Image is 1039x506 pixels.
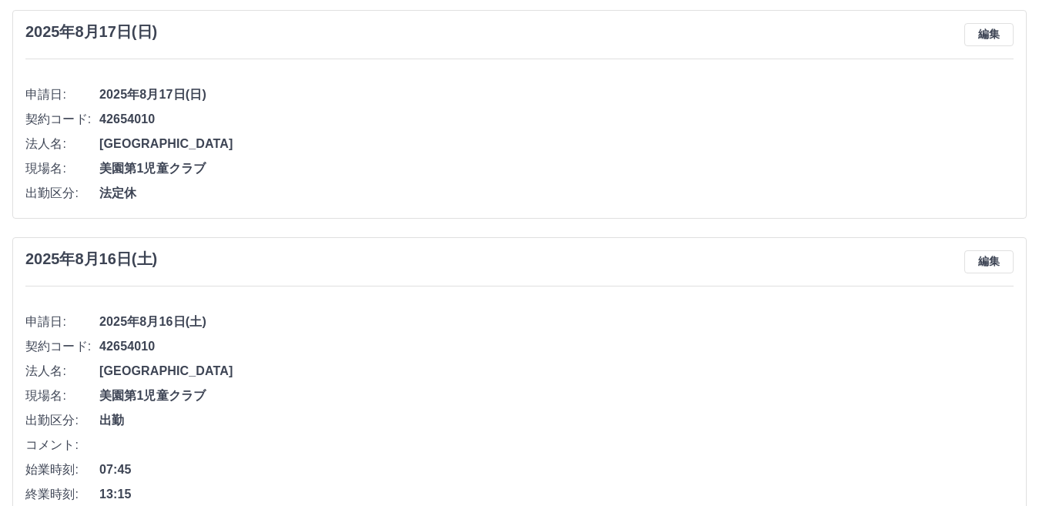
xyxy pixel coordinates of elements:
span: 13:15 [99,485,1014,504]
span: 美園第1児童クラブ [99,159,1014,178]
span: 始業時刻: [25,461,99,479]
span: 申請日: [25,85,99,104]
span: 現場名: [25,159,99,178]
h3: 2025年8月16日(土) [25,250,157,268]
span: 契約コード: [25,110,99,129]
span: [GEOGRAPHIC_DATA] [99,135,1014,153]
h3: 2025年8月17日(日) [25,23,157,41]
span: 2025年8月17日(日) [99,85,1014,104]
span: コメント: [25,436,99,454]
span: [GEOGRAPHIC_DATA] [99,362,1014,380]
span: 2025年8月16日(土) [99,313,1014,331]
span: 出勤区分: [25,411,99,430]
span: 美園第1児童クラブ [99,387,1014,405]
span: 終業時刻: [25,485,99,504]
span: 申請日: [25,313,99,331]
span: 法人名: [25,135,99,153]
span: 出勤 [99,411,1014,430]
span: 出勤区分: [25,184,99,203]
span: 07:45 [99,461,1014,479]
button: 編集 [964,23,1014,46]
span: 法人名: [25,362,99,380]
button: 編集 [964,250,1014,273]
span: 42654010 [99,110,1014,129]
span: 42654010 [99,337,1014,356]
span: 契約コード: [25,337,99,356]
span: 現場名: [25,387,99,405]
span: 法定休 [99,184,1014,203]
